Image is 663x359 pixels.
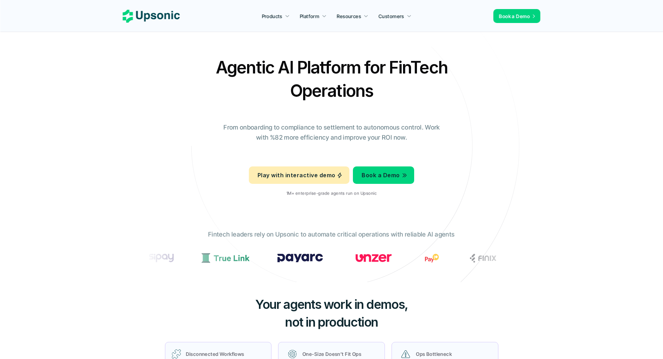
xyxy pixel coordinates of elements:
a: Book a Demo [353,166,414,184]
p: Customers [379,13,404,20]
p: Fintech leaders rely on Upsonic to automate critical operations with reliable AI agents [208,230,455,240]
h2: Agentic AI Platform for FinTech Operations [210,56,453,102]
span: not in production [285,314,378,330]
a: Play with interactive demo [249,166,349,184]
p: Platform [300,13,319,20]
p: One-Size Doesn’t Fit Ops [302,350,375,358]
p: 1M+ enterprise-grade agents run on Upsonic [286,191,377,196]
a: Products [258,10,294,22]
p: Disconnected Workflows [186,350,265,358]
p: Products [262,13,282,20]
p: Book a Demo [362,170,400,180]
p: Resources [337,13,361,20]
p: From onboarding to compliance to settlement to autonomous control. Work with %82 more efficiency ... [219,123,445,143]
span: Your agents work in demos, [255,297,408,312]
p: Ops Bottleneck [416,350,488,358]
p: Play with interactive demo [258,170,335,180]
a: Book a Demo [494,9,540,23]
p: Book a Demo [499,13,530,20]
